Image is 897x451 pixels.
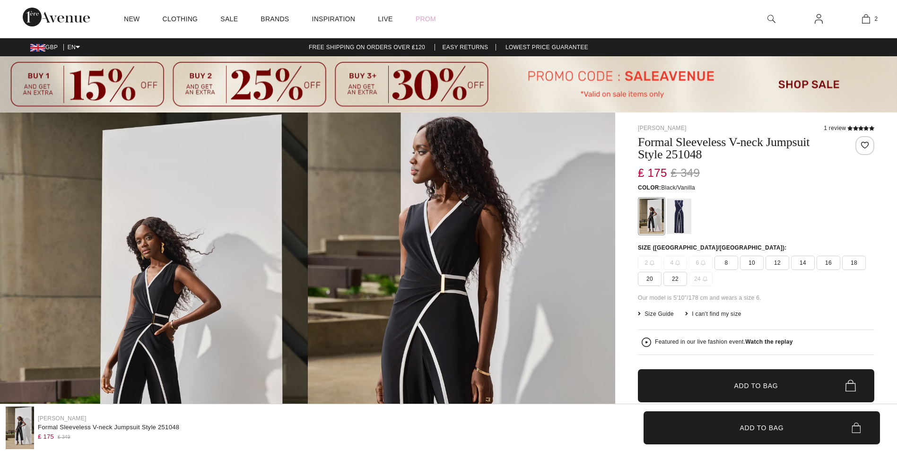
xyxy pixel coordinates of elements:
[685,310,741,318] div: I can't find my size
[6,407,34,449] img: Formal Sleeveless V-Neck Jumpsuit Style 251048
[650,260,654,265] img: ring-m.svg
[638,243,789,252] div: Size ([GEOGRAPHIC_DATA]/[GEOGRAPHIC_DATA]):
[639,199,664,234] div: Black/Vanilla
[638,184,661,191] span: Color:
[689,272,713,286] span: 24
[875,15,878,23] span: 2
[817,256,840,270] span: 16
[38,415,87,422] a: [PERSON_NAME]
[740,423,784,433] span: Add to Bag
[638,157,667,179] span: ₤ 175
[655,339,793,345] div: Featured in our live fashion event.
[30,44,45,52] img: UK Pound
[498,44,596,51] a: Lowest Price Guarantee
[767,13,775,25] img: search the website
[791,256,815,270] span: 14
[638,310,674,318] span: Size Guide
[663,272,687,286] span: 22
[824,124,874,132] div: 1 review
[68,44,80,51] span: EN
[843,13,889,25] a: 2
[675,260,680,265] img: ring-m.svg
[638,136,835,161] h1: Formal Sleeveless V-neck Jumpsuit Style 251048
[862,13,870,25] img: My Bag
[815,13,823,25] img: My Info
[378,14,393,24] a: Live
[714,256,738,270] span: 8
[845,380,856,392] img: Bag.svg
[312,15,355,25] span: Inspiration
[740,256,764,270] span: 10
[261,15,289,25] a: Brands
[837,380,888,404] iframe: Opens a widget where you can chat to one of our agents
[766,256,789,270] span: 12
[124,15,140,25] a: New
[38,433,54,440] span: ₤ 175
[807,13,830,25] a: Sign In
[23,8,90,26] img: 1ère Avenue
[163,15,198,25] a: Clothing
[638,256,662,270] span: 2
[30,44,61,51] span: GBP
[638,125,687,131] a: [PERSON_NAME]
[661,184,695,191] span: Black/Vanilla
[689,256,713,270] span: 6
[663,256,687,270] span: 4
[644,411,880,444] button: Add to Bag
[701,260,705,265] img: ring-m.svg
[435,44,496,51] a: Easy Returns
[852,423,861,433] img: Bag.svg
[667,199,691,234] div: Midnight Blue/Vanilla
[638,294,874,302] div: Our model is 5'10"/178 cm and wears a size 6.
[734,381,778,390] span: Add to Bag
[745,338,792,345] strong: Watch the replay
[671,165,700,182] span: ₤ 349
[38,423,179,432] div: Formal Sleeveless V-neck Jumpsuit Style 251048
[638,272,662,286] span: 20
[642,338,651,347] img: Watch the replay
[703,277,707,281] img: ring-m.svg
[301,44,433,51] a: Free shipping on orders over ₤120
[220,15,238,25] a: Sale
[842,256,866,270] span: 18
[416,14,436,24] a: Prom
[638,369,874,402] button: Add to Bag
[58,434,70,441] span: ₤ 349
